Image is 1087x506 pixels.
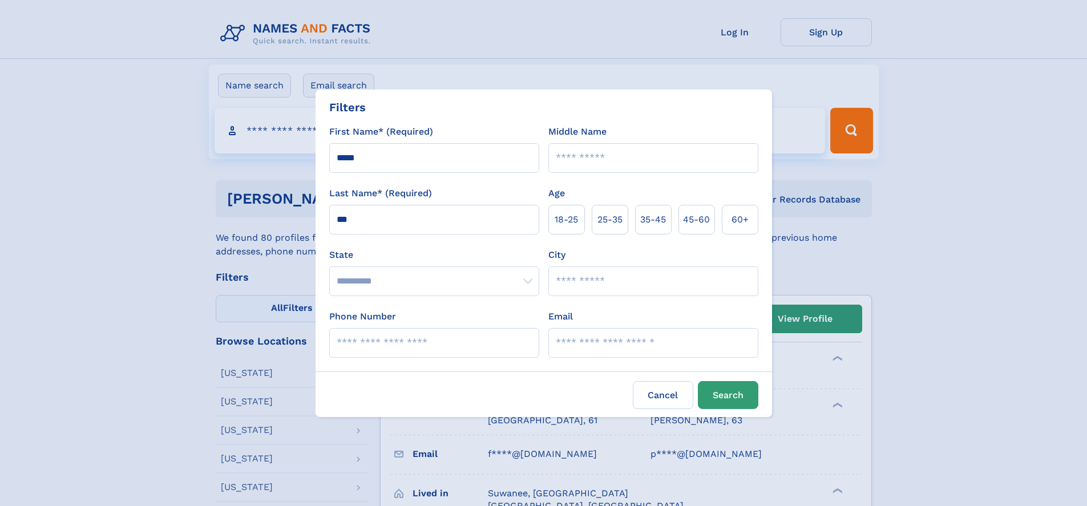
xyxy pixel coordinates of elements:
[683,213,710,226] span: 45‑60
[698,381,758,409] button: Search
[329,187,432,200] label: Last Name* (Required)
[640,213,666,226] span: 35‑45
[555,213,578,226] span: 18‑25
[329,310,396,323] label: Phone Number
[732,213,749,226] span: 60+
[548,187,565,200] label: Age
[329,99,366,116] div: Filters
[329,125,433,139] label: First Name* (Required)
[548,125,607,139] label: Middle Name
[597,213,623,226] span: 25‑35
[548,248,565,262] label: City
[633,381,693,409] label: Cancel
[548,310,573,323] label: Email
[329,248,539,262] label: State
